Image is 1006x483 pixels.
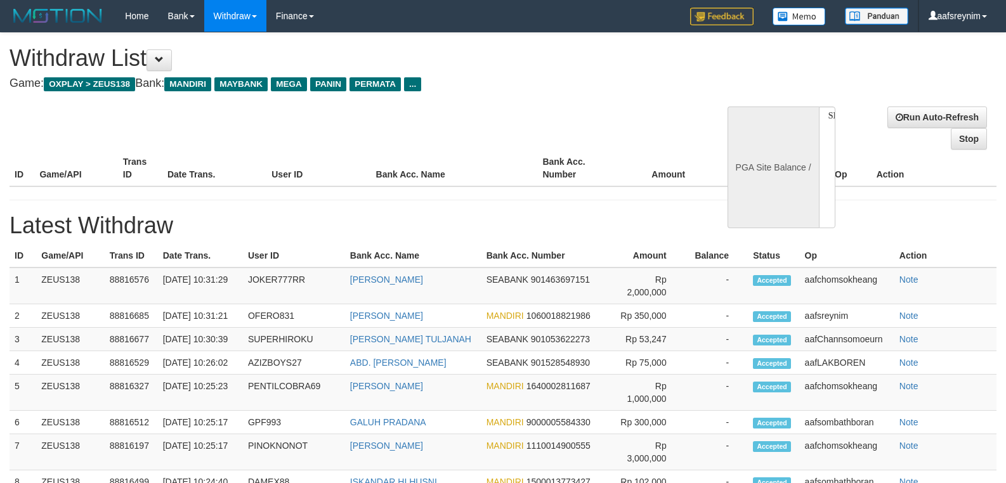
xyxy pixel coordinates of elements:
[612,244,686,267] th: Amount
[800,434,894,470] td: aafchomsokheang
[612,434,686,470] td: Rp 3,000,000
[800,351,894,375] td: aafLAKBOREN
[800,328,894,351] td: aafChannsomoeurn
[243,267,345,304] td: JOKER777RR
[612,304,686,328] td: Rp 350,000
[36,244,104,267] th: Game/API
[105,375,158,411] td: 88816327
[887,106,987,128] a: Run Auto-Refresh
[243,304,345,328] td: OFERO831
[800,304,894,328] td: aafsreynim
[350,334,471,344] a: [PERSON_NAME] TULJANAH
[10,267,36,304] td: 1
[44,77,135,91] span: OXPLAY > ZEUS138
[158,304,243,328] td: [DATE] 10:31:21
[899,274,918,285] a: Note
[531,274,590,285] span: 901463697151
[748,244,799,267] th: Status
[34,150,117,186] th: Game/API
[10,375,36,411] td: 5
[753,275,791,286] span: Accepted
[487,274,528,285] span: SEABANK
[487,357,528,368] span: SEABANK
[10,328,36,351] td: 3
[728,106,819,228] div: PGA Site Balance /
[243,375,345,411] td: PENTILCOBRA69
[350,357,447,368] a: ABD. [PERSON_NAME]
[36,304,104,328] td: ZEUS138
[951,128,987,150] a: Stop
[800,267,894,304] td: aafchomsokheang
[612,351,686,375] td: Rp 75,000
[526,381,591,391] span: 1640002811687
[105,434,158,470] td: 88816197
[10,411,36,434] td: 6
[350,417,426,427] a: GALUH PRADANA
[10,46,658,71] h1: Withdraw List
[487,417,524,427] span: MANDIRI
[10,304,36,328] td: 2
[105,411,158,434] td: 88816512
[481,244,612,267] th: Bank Acc. Number
[105,267,158,304] td: 88816576
[487,311,524,321] span: MANDIRI
[686,267,748,304] td: -
[36,351,104,375] td: ZEUS138
[349,77,401,91] span: PERMATA
[899,417,918,427] a: Note
[531,334,590,344] span: 901053622273
[243,328,345,351] td: SUPERHIROKU
[686,328,748,351] td: -
[243,411,345,434] td: GPF993
[118,150,162,186] th: Trans ID
[158,375,243,411] td: [DATE] 10:25:23
[105,328,158,351] td: 88816677
[830,150,872,186] th: Op
[158,411,243,434] td: [DATE] 10:25:17
[487,441,524,451] span: MANDIRI
[894,244,996,267] th: Action
[612,375,686,411] td: Rp 1,000,000
[686,244,748,267] th: Balance
[158,434,243,470] td: [DATE] 10:25:17
[105,351,158,375] td: 88816529
[10,77,658,90] h4: Game: Bank:
[266,150,370,186] th: User ID
[800,375,894,411] td: aafchomsokheang
[899,311,918,321] a: Note
[10,244,36,267] th: ID
[487,334,528,344] span: SEABANK
[753,382,791,392] span: Accepted
[612,411,686,434] td: Rp 300,000
[158,244,243,267] th: Date Trans.
[158,351,243,375] td: [DATE] 10:26:02
[686,351,748,375] td: -
[845,8,908,25] img: panduan.png
[350,381,423,391] a: [PERSON_NAME]
[612,328,686,351] td: Rp 53,247
[899,334,918,344] a: Note
[899,381,918,391] a: Note
[872,150,996,186] th: Action
[753,335,791,345] span: Accepted
[243,434,345,470] td: PINOKNONOT
[243,351,345,375] td: AZIZBOYS27
[371,150,538,186] th: Bank Acc. Name
[36,411,104,434] td: ZEUS138
[526,417,591,427] span: 9000005584330
[310,77,346,91] span: PANIN
[753,311,791,322] span: Accepted
[350,274,423,285] a: [PERSON_NAME]
[10,213,996,238] h1: Latest Withdraw
[214,77,268,91] span: MAYBANK
[162,150,266,186] th: Date Trans.
[345,244,481,267] th: Bank Acc. Name
[10,150,34,186] th: ID
[158,267,243,304] td: [DATE] 10:31:29
[36,375,104,411] td: ZEUS138
[800,244,894,267] th: Op
[621,150,704,186] th: Amount
[704,150,781,186] th: Balance
[350,441,423,451] a: [PERSON_NAME]
[158,328,243,351] td: [DATE] 10:30:39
